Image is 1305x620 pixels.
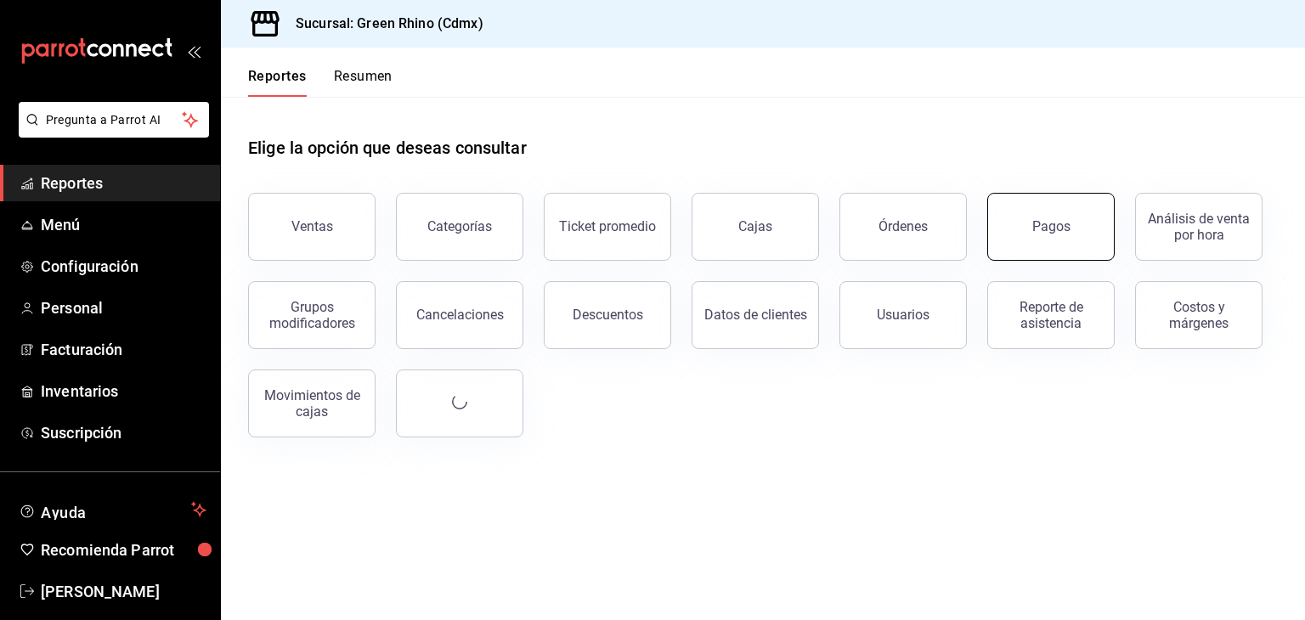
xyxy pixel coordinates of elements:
[41,499,184,520] span: Ayuda
[1135,193,1263,261] button: Análisis de venta por hora
[248,193,376,261] button: Ventas
[259,299,364,331] div: Grupos modificadores
[998,299,1104,331] div: Reporte de asistencia
[1032,218,1071,234] div: Pagos
[704,307,807,323] div: Datos de clientes
[396,193,523,261] button: Categorías
[248,68,393,97] div: navigation tabs
[248,68,307,97] button: Reportes
[248,281,376,349] button: Grupos modificadores
[987,281,1115,349] button: Reporte de asistencia
[259,387,364,420] div: Movimientos de cajas
[41,172,206,194] span: Reportes
[396,281,523,349] button: Cancelaciones
[544,281,671,349] button: Descuentos
[41,380,206,403] span: Inventarios
[41,255,206,278] span: Configuración
[987,193,1115,261] button: Pagos
[559,218,656,234] div: Ticket promedio
[41,338,206,361] span: Facturación
[41,580,206,603] span: [PERSON_NAME]
[41,538,206,561] span: Recomienda Parrot
[46,111,183,129] span: Pregunta a Parrot AI
[416,307,504,323] div: Cancelaciones
[282,14,483,34] h3: Sucursal: Green Rhino (Cdmx)
[877,307,929,323] div: Usuarios
[692,281,819,349] button: Datos de clientes
[1146,211,1251,243] div: Análisis de venta por hora
[839,193,967,261] button: Órdenes
[248,369,376,437] button: Movimientos de cajas
[878,218,928,234] div: Órdenes
[839,281,967,349] button: Usuarios
[544,193,671,261] button: Ticket promedio
[248,135,527,161] h1: Elige la opción que deseas consultar
[291,218,333,234] div: Ventas
[41,213,206,236] span: Menú
[41,296,206,319] span: Personal
[692,193,819,261] a: Cajas
[334,68,393,97] button: Resumen
[12,123,209,141] a: Pregunta a Parrot AI
[41,421,206,444] span: Suscripción
[738,217,773,237] div: Cajas
[573,307,643,323] div: Descuentos
[19,102,209,138] button: Pregunta a Parrot AI
[1146,299,1251,331] div: Costos y márgenes
[427,218,492,234] div: Categorías
[1135,281,1263,349] button: Costos y márgenes
[187,44,201,58] button: open_drawer_menu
